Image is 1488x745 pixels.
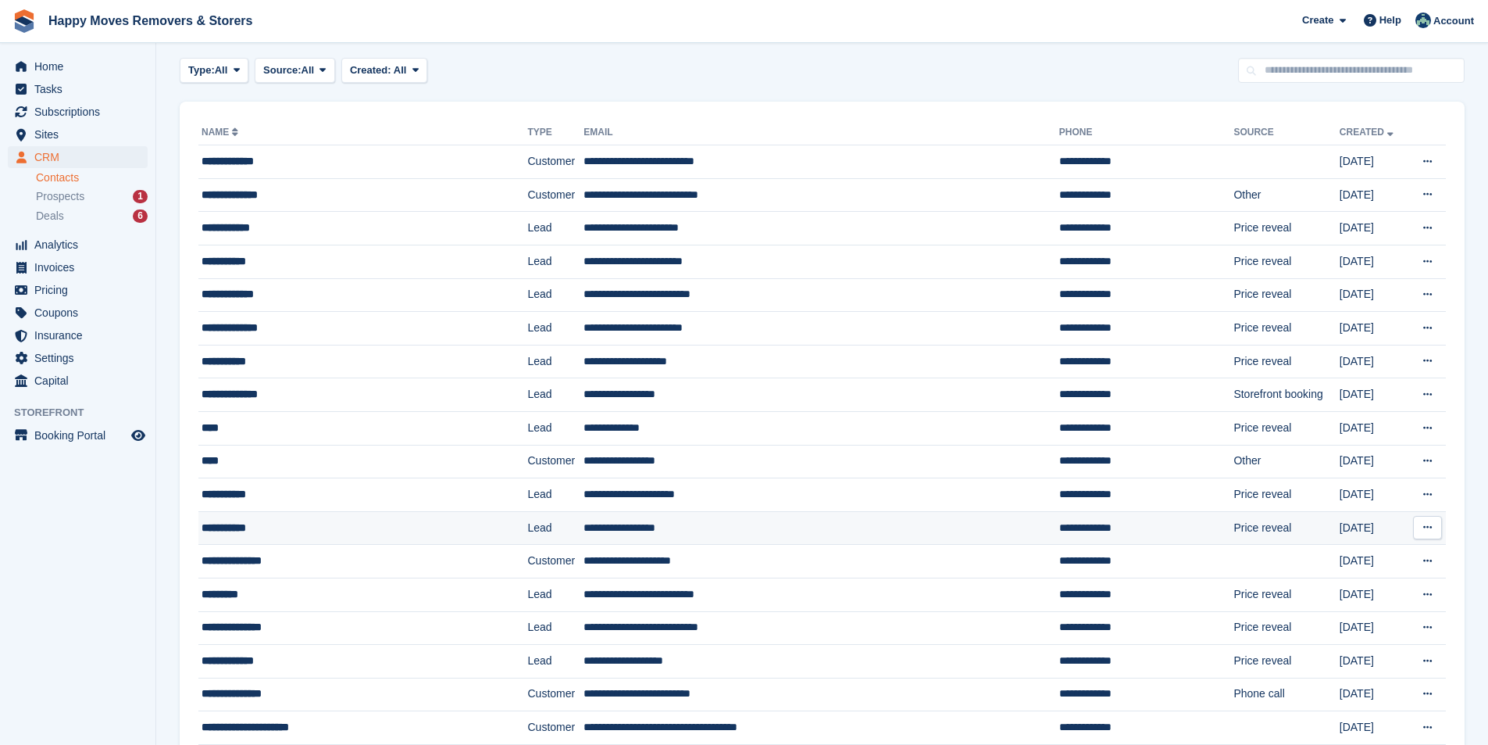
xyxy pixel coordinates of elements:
[527,445,583,478] td: Customer
[1059,120,1234,145] th: Phone
[527,611,583,645] td: Lead
[8,256,148,278] a: menu
[527,278,583,312] td: Lead
[1233,120,1339,145] th: Source
[215,63,228,78] span: All
[1340,378,1408,412] td: [DATE]
[1340,511,1408,545] td: [DATE]
[527,212,583,245] td: Lead
[8,324,148,346] a: menu
[1379,13,1401,28] span: Help
[1340,645,1408,679] td: [DATE]
[1233,611,1339,645] td: Price reveal
[34,124,128,145] span: Sites
[1340,245,1408,278] td: [DATE]
[1233,445,1339,478] td: Other
[527,678,583,711] td: Customer
[1340,145,1408,179] td: [DATE]
[1233,345,1339,378] td: Price reveal
[34,347,128,369] span: Settings
[202,127,241,138] a: Name
[8,146,148,168] a: menu
[133,190,148,203] div: 1
[527,245,583,278] td: Lead
[1340,711,1408,745] td: [DATE]
[527,145,583,179] td: Customer
[188,63,215,78] span: Type:
[583,120,1058,145] th: Email
[341,58,427,84] button: Created: All
[1340,545,1408,578] td: [DATE]
[1340,611,1408,645] td: [DATE]
[180,58,248,84] button: Type: All
[12,9,36,33] img: stora-icon-8386f47178a22dfd0bd8f6a31ec36ba5ce8667c1dd55bd0f319d3a0aa187defe.svg
[34,101,128,123] span: Subscriptions
[1302,13,1333,28] span: Create
[1233,411,1339,445] td: Price reveal
[394,64,407,76] span: All
[8,370,148,392] a: menu
[34,302,128,324] span: Coupons
[1233,678,1339,711] td: Phone call
[527,478,583,512] td: Lead
[8,302,148,324] a: menu
[8,279,148,301] a: menu
[34,424,128,446] span: Booking Portal
[1233,312,1339,346] td: Price reveal
[527,345,583,378] td: Lead
[527,411,583,445] td: Lead
[1340,578,1408,611] td: [DATE]
[14,405,155,421] span: Storefront
[1233,511,1339,545] td: Price reveal
[129,426,148,445] a: Preview store
[527,120,583,145] th: Type
[8,347,148,369] a: menu
[1233,645,1339,679] td: Price reveal
[34,56,128,77] span: Home
[1415,13,1431,28] img: Admin
[8,56,148,77] a: menu
[1340,178,1408,212] td: [DATE]
[1340,345,1408,378] td: [DATE]
[8,234,148,256] a: menu
[527,378,583,412] td: Lead
[1340,312,1408,346] td: [DATE]
[34,146,128,168] span: CRM
[1233,178,1339,212] td: Other
[527,645,583,679] td: Lead
[34,256,128,278] span: Invoices
[1340,212,1408,245] td: [DATE]
[527,511,583,545] td: Lead
[527,312,583,346] td: Lead
[1233,578,1339,611] td: Price reveal
[1233,478,1339,512] td: Price reveal
[1340,278,1408,312] td: [DATE]
[34,324,128,346] span: Insurance
[527,711,583,745] td: Customer
[36,209,64,224] span: Deals
[527,578,583,611] td: Lead
[36,170,148,185] a: Contacts
[263,63,301,78] span: Source:
[36,188,148,205] a: Prospects 1
[255,58,335,84] button: Source: All
[1233,245,1339,278] td: Price reveal
[8,101,148,123] a: menu
[34,234,128,256] span: Analytics
[1340,127,1397,138] a: Created
[36,208,148,224] a: Deals 6
[8,124,148,145] a: menu
[1233,212,1339,245] td: Price reveal
[8,78,148,100] a: menu
[8,424,148,446] a: menu
[527,545,583,578] td: Customer
[34,279,128,301] span: Pricing
[1340,678,1408,711] td: [DATE]
[42,8,259,34] a: Happy Moves Removers & Storers
[1433,13,1474,29] span: Account
[1233,378,1339,412] td: Storefront booking
[350,64,391,76] span: Created:
[527,178,583,212] td: Customer
[34,78,128,100] span: Tasks
[1340,478,1408,512] td: [DATE]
